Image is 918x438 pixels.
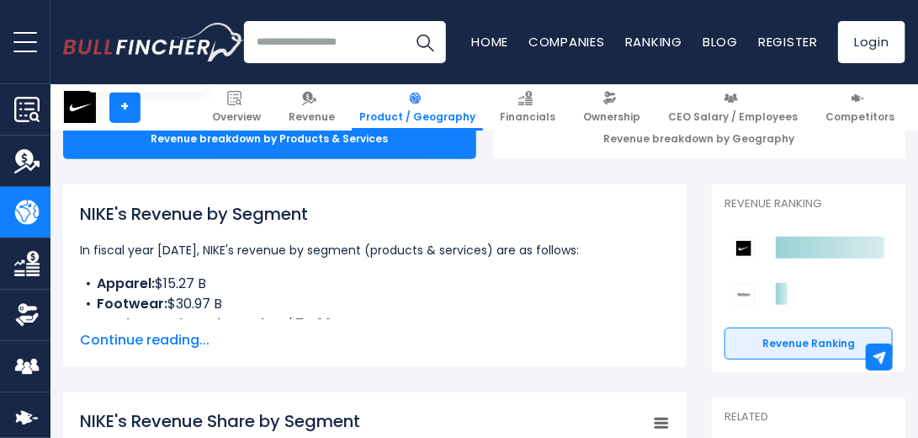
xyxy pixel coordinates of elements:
span: Product / Geography [359,110,475,124]
a: Revenue [281,84,342,131]
a: Companies [528,33,605,51]
a: CEO Salary / Employees [661,84,805,131]
p: Revenue Ranking [724,197,893,211]
li: $74.00 M [80,314,670,334]
a: Ranking [625,33,682,51]
a: Competitors [818,84,902,131]
b: Product and Service, Other: [97,314,287,334]
span: Competitors [825,110,894,124]
a: Register [758,33,818,51]
div: Revenue breakdown by Products & Services [63,119,476,159]
a: Ownership [576,84,648,131]
button: Search [404,21,446,63]
h1: NIKE's Revenue by Segment [80,201,670,227]
tspan: NIKE's Revenue Share by Segment [80,409,360,433]
a: Go to homepage [63,23,244,61]
img: Deckers Outdoor Corporation competitors logo [733,284,755,306]
a: Home [471,33,508,51]
a: Product / Geography [352,84,483,131]
img: NIKE competitors logo [733,238,755,259]
p: In fiscal year [DATE], NIKE's revenue by segment (products & services) are as follows: [80,240,670,260]
a: Blog [703,33,738,51]
a: Financials [492,84,563,131]
img: Ownership [14,302,40,328]
li: $15.27 B [80,274,670,294]
span: CEO Salary / Employees [668,110,798,124]
p: Related [724,410,893,425]
a: Overview [204,84,268,131]
a: Revenue Ranking [724,328,893,360]
li: $30.97 B [80,294,670,314]
span: Continue reading... [80,330,670,350]
b: Footwear: [97,294,167,313]
span: Financials [500,110,555,124]
a: Login [838,21,905,63]
span: Ownership [583,110,640,124]
img: Bullfincher logo [63,23,245,61]
span: Overview [212,110,261,124]
span: Revenue [289,110,335,124]
b: Apparel: [97,274,155,293]
a: + [109,92,141,123]
div: Revenue breakdown by Geography [493,119,906,159]
img: NKE logo [64,91,96,123]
